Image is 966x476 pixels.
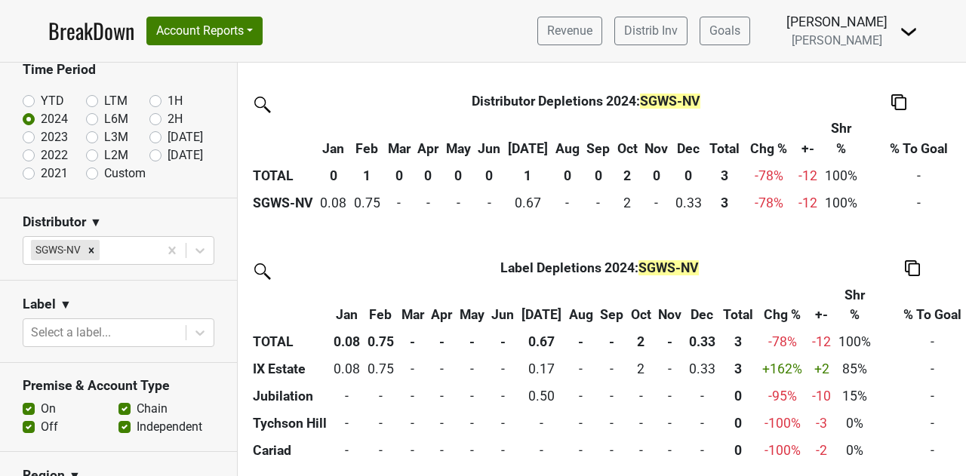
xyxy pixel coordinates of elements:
th: 2 [627,328,655,355]
div: -3 [812,413,831,433]
th: SGWS-NV [249,189,317,217]
td: 0 [518,410,565,437]
h3: Distributor [23,214,86,230]
th: IX Estate [249,355,331,382]
div: - [368,441,394,460]
th: Dec: activate to sort column ascending [672,115,706,161]
div: - [431,386,452,406]
div: - [521,413,561,433]
div: - [334,441,360,460]
td: -100 % [756,410,808,437]
div: - [491,413,514,433]
th: 0 [475,162,505,189]
td: 0 [518,437,565,464]
div: - [431,413,452,433]
th: Mar: activate to sort column ascending [384,115,414,161]
td: 0.083 [317,189,351,217]
td: 0% [835,410,875,437]
label: 2H [168,110,183,128]
label: Off [41,418,58,436]
th: - [427,328,456,355]
td: -12 [808,328,835,355]
label: L2M [104,146,128,164]
td: 0.667 [504,189,552,217]
td: 0% [835,437,875,464]
td: 0 [331,410,365,437]
div: - [491,386,514,406]
span: -78% [755,168,783,183]
th: &nbsp;: activate to sort column ascending [249,115,317,161]
th: Jan: activate to sort column ascending [331,281,365,328]
div: - [401,386,424,406]
th: 1 [350,162,384,189]
label: 2022 [41,146,68,164]
a: BreakDown [48,15,134,47]
td: 0 [655,410,686,437]
div: - [658,359,681,379]
div: 0.67 [508,193,548,213]
label: Independent [137,418,202,436]
label: Chain [137,400,168,418]
td: 0 [488,410,518,437]
div: 0.08 [334,359,360,379]
td: 0 [552,189,583,217]
td: 0.75 [350,189,384,217]
td: 0 [398,382,428,410]
th: 0 [672,162,706,189]
td: 0.5 [518,382,565,410]
td: 0 [565,437,597,464]
td: 0 [364,410,398,437]
td: 0 [456,410,488,437]
td: 0.333 [672,189,706,217]
div: - [460,359,485,379]
th: 0 [442,162,475,189]
th: TOTAL [249,328,331,355]
td: 0 [398,410,428,437]
th: 2.833 [719,355,757,382]
span: ▼ [90,213,102,232]
div: - [334,386,360,406]
div: - [631,441,651,460]
th: 0 [317,162,351,189]
div: 2 [631,359,651,379]
div: - [600,359,623,379]
div: - [645,193,668,213]
td: 0 [627,382,655,410]
th: Sep: activate to sort column ascending [583,115,614,161]
span: [PERSON_NAME] [792,33,882,48]
label: Custom [104,164,146,183]
div: - [658,386,681,406]
td: 0 [364,382,398,410]
img: Copy to clipboard [891,94,906,110]
td: 0 [398,437,428,464]
img: filter [249,91,273,115]
a: Distrib Inv [614,17,688,45]
div: - [569,441,593,460]
div: - [586,193,610,213]
label: 1H [168,92,183,110]
td: 0 [655,382,686,410]
td: 0 [565,355,597,382]
div: - [368,413,394,433]
img: Dropdown Menu [900,23,918,41]
td: 0 [641,189,672,217]
div: - [431,441,452,460]
div: - [460,413,485,433]
td: 85% [835,355,875,382]
div: - [569,386,593,406]
th: 0.67 [518,328,565,355]
th: Total: activate to sort column ascending [706,115,743,161]
div: +2 [812,359,831,379]
td: 0 [414,189,442,217]
div: - [631,386,651,406]
td: 0 [427,355,456,382]
td: -100 % [756,437,808,464]
th: Apr: activate to sort column ascending [414,115,442,161]
div: - [600,441,623,460]
td: +162 % [756,355,808,382]
th: Label Depletions 2024 : [364,254,835,281]
td: 0 [565,382,597,410]
td: 0 [655,355,686,382]
th: Total: activate to sort column ascending [719,281,757,328]
td: 0 [364,437,398,464]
